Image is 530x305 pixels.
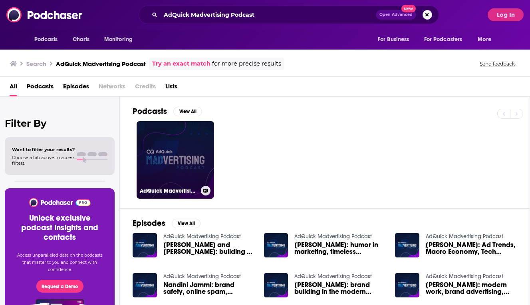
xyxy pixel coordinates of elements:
button: open menu [372,32,419,47]
span: Charts [73,34,90,45]
a: Tyler Denk and Daniel Berk: building a modern newsletter business | Madvertising podcast #5 [163,241,254,255]
input: Search podcasts, credits, & more... [161,8,376,21]
a: AdQuick Madvertising Podcast [137,121,214,199]
button: open menu [29,32,68,47]
p: Access unparalleled data on the podcasts that matter to you and connect with confidence. [14,252,105,273]
a: AdQuick Madvertising Podcast [163,273,241,280]
span: Credits [135,80,156,96]
span: for more precise results [212,59,281,68]
button: Log In [488,8,524,21]
button: Open AdvancedNew [376,10,416,20]
a: AdQuick Madvertising Podcast [426,233,503,240]
img: Podchaser - Follow, Share and Rate Podcasts [28,198,91,207]
img: Alexa Kilroy: brand building in the modern world, attribution, DtC | Madvertising Podcast #4 [264,273,288,297]
span: [PERSON_NAME]: brand building in the modern world, attribution, DtC | Madvertising Podcast #4 [294,281,385,295]
span: [PERSON_NAME]: modern work, brand advertising, optimism for the future | Madvertising #9 [426,281,517,295]
h3: AdQuick Madvertising Podcast [140,187,198,194]
h3: AdQuick Madvertising Podcast [56,60,146,68]
span: For Podcasters [424,34,463,45]
a: Podcasts [27,80,54,96]
h3: Search [26,60,46,68]
span: [PERSON_NAME]: humor in marketing, timeless advertising strategies, AI & more | Madvertising Podc... [294,241,385,255]
a: Trung Phan: humor in marketing, timeless advertising strategies, AI & more | Madvertising Podcast #2 [294,241,385,255]
button: open menu [99,32,143,47]
a: AdQuick Madvertising Podcast [426,273,503,280]
button: Send feedback [477,60,517,67]
a: EpisodesView All [133,218,200,228]
a: Matthew O'Connor: Ad Trends, Macro Economy, Tech Industry's Future & more | Madvertising Podcast #1 [426,241,517,255]
a: Nandini Jammi: brand safety, online spam, advertising advocacy and more: Madvertising Podcast #3 [163,281,254,295]
a: All [10,80,17,96]
button: open menu [419,32,474,47]
img: Tyler Denk and Daniel Berk: building a modern newsletter business | Madvertising podcast #5 [133,233,157,257]
img: Tom Goodwin: modern work, brand advertising, optimism for the future | Madvertising #9 [395,273,419,297]
button: View All [172,219,200,228]
span: More [478,34,491,45]
img: Trung Phan: humor in marketing, timeless advertising strategies, AI & more | Madvertising Podcast #2 [264,233,288,257]
a: PodcastsView All [133,106,202,116]
span: Podcasts [34,34,58,45]
a: Episodes [63,80,89,96]
a: Try an exact match [152,59,210,68]
img: Matthew O'Connor: Ad Trends, Macro Economy, Tech Industry's Future & more | Madvertising Podcast #1 [395,233,419,257]
div: Search podcasts, credits, & more... [139,6,439,24]
span: [PERSON_NAME] and [PERSON_NAME]: building a modern newsletter business | Madvertising podcast #5 [163,241,254,255]
img: Nandini Jammi: brand safety, online spam, advertising advocacy and more: Madvertising Podcast #3 [133,273,157,297]
a: Lists [165,80,177,96]
button: Request a Demo [36,280,83,293]
a: Charts [67,32,95,47]
a: AdQuick Madvertising Podcast [294,273,372,280]
img: Podchaser - Follow, Share and Rate Podcasts [6,7,83,22]
span: For Business [378,34,409,45]
span: [PERSON_NAME]: Ad Trends, Macro Economy, Tech Industry's Future & more | Madvertising Podcast #1 [426,241,517,255]
span: Monitoring [104,34,133,45]
span: New [401,5,416,12]
h2: Podcasts [133,106,167,116]
span: Choose a tab above to access filters. [12,155,75,166]
h3: Unlock exclusive podcast insights and contacts [14,213,105,242]
h2: Episodes [133,218,165,228]
a: AdQuick Madvertising Podcast [294,233,372,240]
span: Open Advanced [379,13,413,17]
button: View All [173,107,202,116]
button: open menu [472,32,501,47]
a: AdQuick Madvertising Podcast [163,233,241,240]
span: Networks [99,80,125,96]
a: Alexa Kilroy: brand building in the modern world, attribution, DtC | Madvertising Podcast #4 [294,281,385,295]
h2: Filter By [5,118,115,129]
a: Tom Goodwin: modern work, brand advertising, optimism for the future | Madvertising #9 [426,281,517,295]
span: Want to filter your results? [12,147,75,152]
